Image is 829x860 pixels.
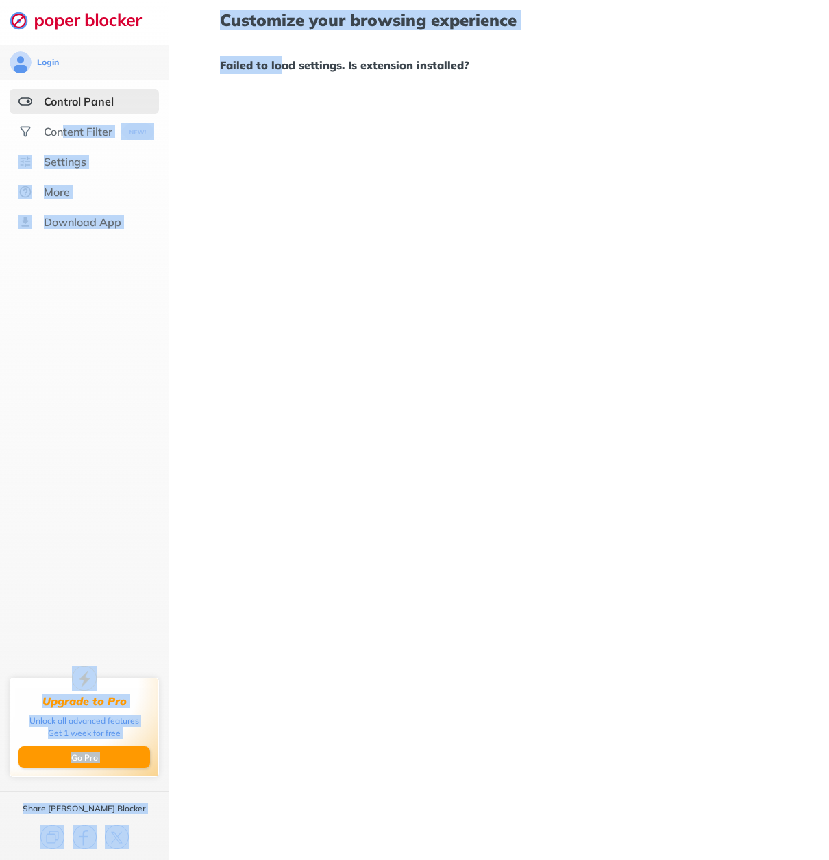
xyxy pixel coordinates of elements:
img: about.svg [18,185,32,199]
img: facebook.svg [73,825,97,849]
h1: Customize your browsing experience [220,11,797,29]
img: download-app.svg [18,215,32,229]
div: More [44,185,70,199]
div: Share [PERSON_NAME] Blocker [23,803,146,814]
img: upgrade-to-pro.svg [72,666,97,691]
img: menuBanner.svg [121,123,154,140]
div: Content Filter [44,125,112,138]
img: social.svg [18,125,32,138]
div: Control Panel [44,95,114,108]
div: Get 1 week for free [48,727,121,739]
img: x.svg [105,825,129,849]
h1: Failed to load settings. Is extension installed? [220,56,797,74]
img: avatar.svg [10,51,32,73]
div: Upgrade to Pro [42,695,127,708]
img: logo-webpage.svg [10,11,157,30]
div: Unlock all advanced features [29,715,139,727]
div: Login [37,57,59,68]
img: features-selected.svg [18,95,32,108]
img: settings.svg [18,155,32,169]
button: Go Pro [18,746,150,768]
div: Download App [44,215,121,229]
img: copy.svg [40,825,64,849]
div: Settings [44,155,86,169]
